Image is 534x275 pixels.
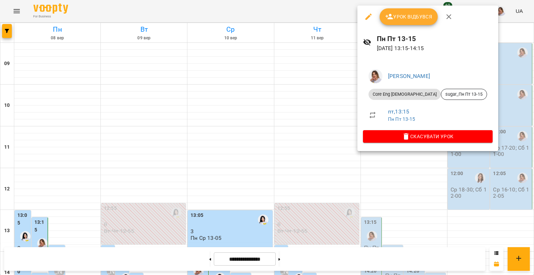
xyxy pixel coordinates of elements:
[369,132,487,141] span: Скасувати Урок
[388,108,409,115] a: пт , 13:15
[369,69,382,83] img: d332a1c3318355be326c790ed3ba89f4.jpg
[388,116,415,122] a: Пн Пт 13-15
[363,130,493,143] button: Скасувати Урок
[441,89,487,100] div: sugar_Пн Пт 13-15
[441,91,487,97] span: sugar_Пн Пт 13-15
[388,73,430,79] a: [PERSON_NAME]
[377,33,493,44] h6: Пн Пт 13-15
[380,8,438,25] button: Урок відбувся
[377,44,493,53] p: [DATE] 13:15 - 14:15
[385,13,432,21] span: Урок відбувся
[369,91,441,97] span: Core Eng [DEMOGRAPHIC_DATA]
